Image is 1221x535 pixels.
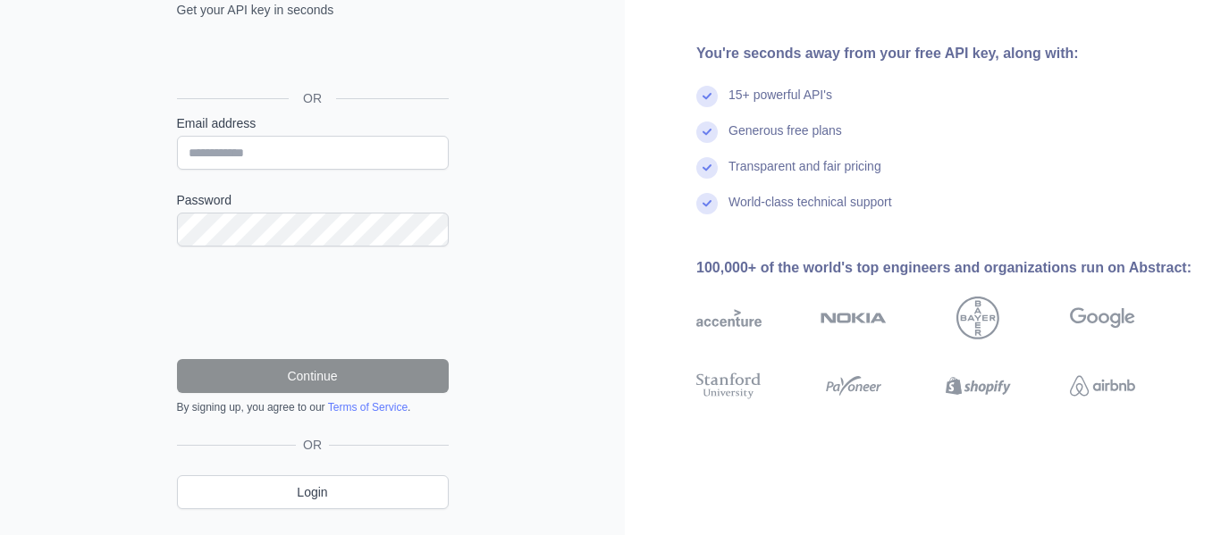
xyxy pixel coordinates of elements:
label: Password [177,191,449,209]
iframe: reCAPTCHA [177,268,449,338]
div: Transparent and fair pricing [728,157,881,193]
div: Generous free plans [728,121,842,157]
iframe: Sign in with Google Button [168,38,454,78]
img: airbnb [1070,370,1135,403]
img: payoneer [821,370,886,403]
img: shopify [946,370,1011,403]
div: World-class technical support [728,193,892,229]
a: Login [177,475,449,509]
img: check mark [696,193,718,214]
img: check mark [696,86,718,107]
img: accenture [696,297,762,339]
img: check mark [696,121,718,143]
span: OR [296,436,329,454]
p: Get your API key in seconds [177,1,449,19]
img: check mark [696,157,718,179]
img: bayer [956,297,999,339]
button: Continue [177,359,449,393]
div: By signing up, you agree to our . [177,400,449,414]
div: 100,000+ of the world's top engineers and organizations run on Abstract: [696,257,1192,279]
div: You're seconds away from your free API key, along with: [696,43,1192,64]
a: Terms of Service [328,401,408,414]
label: Email address [177,114,449,132]
img: stanford university [696,370,762,403]
span: OR [289,89,336,107]
img: google [1070,297,1135,339]
div: 15+ powerful API's [728,86,832,121]
img: nokia [821,297,886,339]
